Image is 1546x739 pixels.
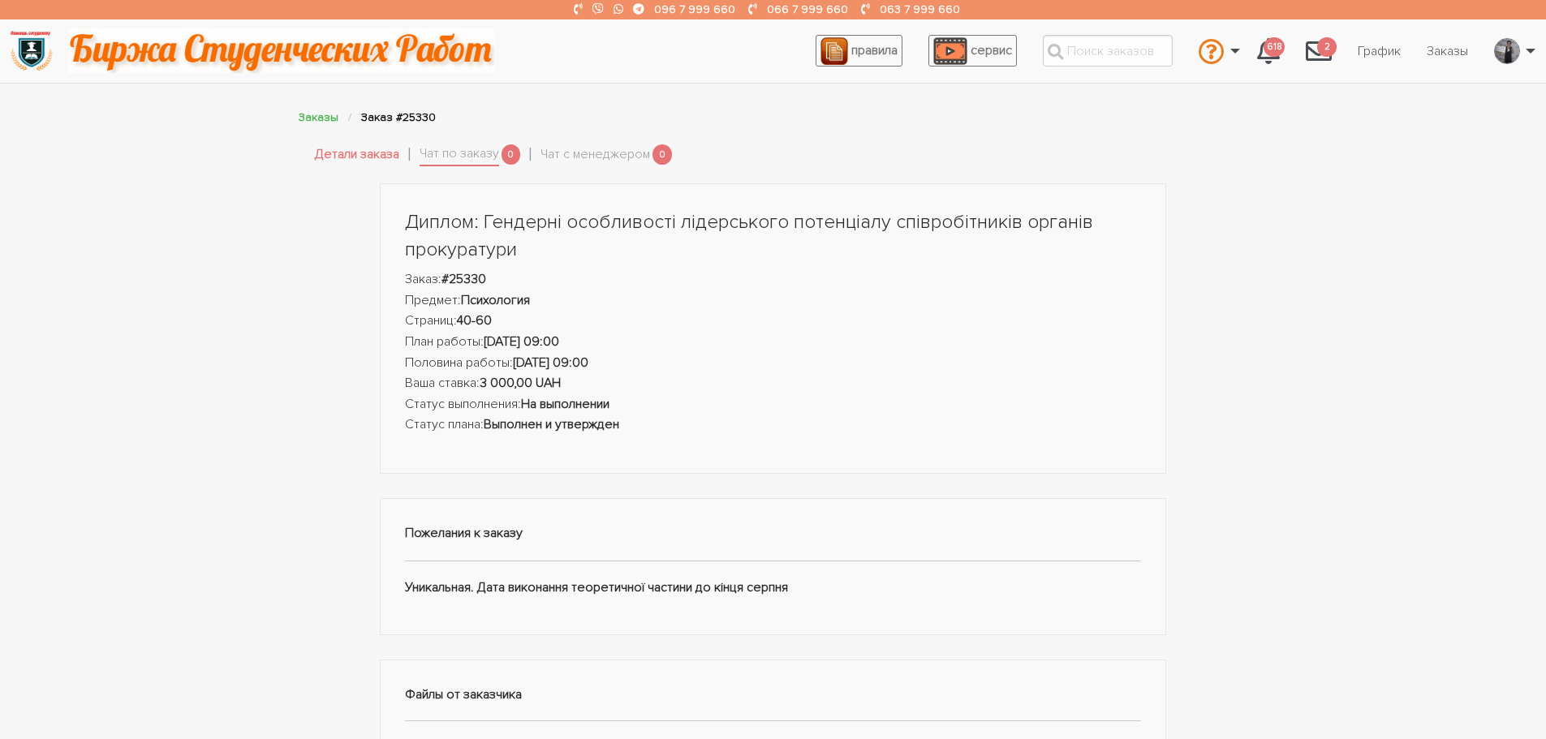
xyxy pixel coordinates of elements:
[816,35,902,67] a: правила
[405,332,1142,353] li: План работы:
[652,144,672,165] span: 0
[971,42,1012,58] span: сервис
[513,354,588,371] strong: [DATE] 09:00
[928,35,1017,67] a: сервис
[68,28,494,73] img: motto-2ce64da2796df845c65ce8f9480b9c9d679903764b3ca6da4b6de107518df0fe.gif
[1244,29,1293,73] a: 618
[405,353,1142,374] li: Половина работы:
[880,2,960,16] a: 063 7 999 660
[405,290,1142,311] li: Предмет:
[480,375,561,391] strong: 3 000,00 UAH
[540,144,650,165] a: Чат с менеджером
[1293,29,1345,73] a: 2
[380,498,1167,635] div: Уникальная. Дата виконання теоретичної частини до кінця серпня
[1345,36,1414,67] a: График
[405,311,1142,332] li: Страниц:
[1495,38,1519,64] img: 20171208_160937.jpg
[933,37,967,65] img: play_icon-49f7f135c9dc9a03216cfdbccbe1e3994649169d890fb554cedf0eac35a01ba8.png
[820,37,848,65] img: agreement_icon-feca34a61ba7f3d1581b08bc946b2ec1ccb426f67415f344566775c155b7f62c.png
[461,292,530,308] strong: Психология
[361,108,436,127] li: Заказ #25330
[299,110,338,124] a: Заказы
[502,144,521,165] span: 0
[457,312,492,329] strong: 40-60
[1264,37,1285,58] span: 618
[9,28,54,73] img: logo-135dea9cf721667cc4ddb0c1795e3ba8b7f362e3d0c04e2cc90b931989920324.png
[654,2,735,16] a: 096 7 999 660
[1414,36,1481,67] a: Заказы
[420,144,499,166] a: Чат по заказу
[405,415,1142,436] li: Статус плана:
[484,333,559,350] strong: [DATE] 09:00
[405,394,1142,415] li: Статус выполнения:
[405,525,523,541] strong: Пожелания к заказу
[405,373,1142,394] li: Ваша ставка:
[484,416,619,432] strong: Выполнен и утвержден
[441,271,486,287] strong: #25330
[851,42,898,58] span: правила
[315,144,399,165] a: Детали заказа
[405,208,1142,263] h1: Диплом: Гендерні особливості лідерського потенціалу співробітників органів прокуратури
[1317,37,1337,58] span: 2
[405,686,522,702] strong: Файлы от заказчика
[521,396,609,412] strong: На выполнении
[767,2,848,16] a: 066 7 999 660
[405,269,1142,290] li: Заказ:
[1043,35,1173,67] input: Поиск заказов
